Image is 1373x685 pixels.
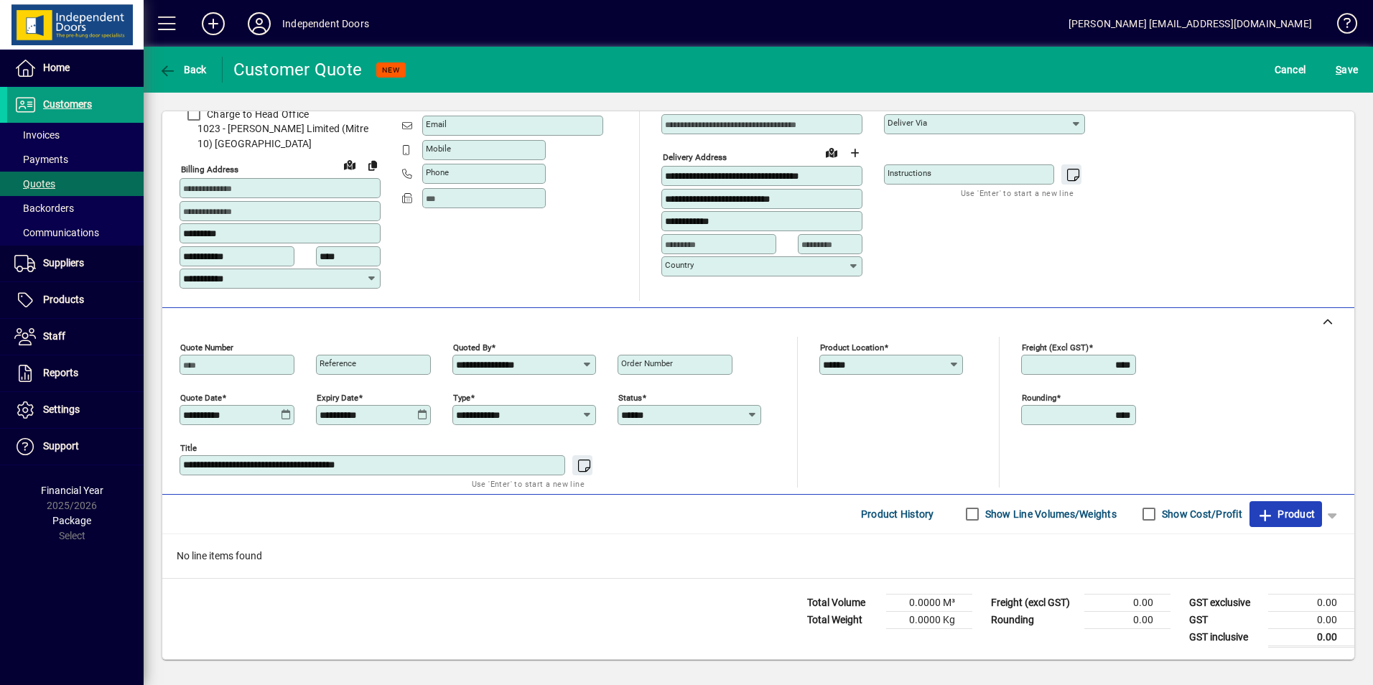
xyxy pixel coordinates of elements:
td: 0.00 [1268,611,1354,628]
a: Staff [7,319,144,355]
button: Product History [855,501,940,527]
td: 0.00 [1084,611,1170,628]
mat-label: Order number [621,358,673,368]
mat-label: Instructions [888,168,931,178]
span: Reports [43,367,78,378]
span: Support [43,440,79,452]
button: Save [1332,57,1362,83]
td: Total Weight [800,611,886,628]
span: Back [159,64,207,75]
span: Product [1257,503,1315,526]
mat-label: Freight (excl GST) [1022,342,1089,352]
label: Show Cost/Profit [1159,507,1242,521]
mat-label: Expiry date [317,392,358,402]
mat-label: Status [618,392,642,402]
td: Rounding [984,611,1084,628]
a: Support [7,429,144,465]
mat-label: Phone [426,167,449,177]
mat-label: Quoted by [453,342,491,352]
div: No line items found [162,534,1354,578]
span: Financial Year [41,485,103,496]
div: Independent Doors [282,12,369,35]
td: 0.00 [1268,594,1354,611]
span: Package [52,515,91,526]
span: S [1336,64,1341,75]
span: Product History [861,503,934,526]
a: Quotes [7,172,144,196]
a: Suppliers [7,246,144,281]
div: Customer Quote [233,58,363,81]
label: Show Line Volumes/Weights [982,507,1117,521]
app-page-header-button: Back [144,57,223,83]
mat-label: Rounding [1022,392,1056,402]
a: Reports [7,355,144,391]
td: 0.00 [1084,594,1170,611]
div: [PERSON_NAME] [EMAIL_ADDRESS][DOMAIN_NAME] [1069,12,1312,35]
span: Customers [43,98,92,110]
mat-label: Email [426,119,447,129]
mat-label: Country [665,260,694,270]
td: GST exclusive [1182,594,1268,611]
span: Quotes [14,178,55,190]
td: GST [1182,611,1268,628]
mat-label: Deliver via [888,118,927,128]
mat-label: Quote number [180,342,233,352]
span: Staff [43,330,65,342]
td: 0.00 [1268,628,1354,646]
a: Settings [7,392,144,428]
button: Copy to Delivery address [361,154,384,177]
span: Settings [43,404,80,415]
mat-hint: Use 'Enter' to start a new line [472,475,585,492]
td: 0.0000 M³ [886,594,972,611]
td: GST inclusive [1182,628,1268,646]
mat-label: Title [180,442,197,452]
a: View on map [338,153,361,176]
span: NEW [382,65,400,75]
a: Home [7,50,144,86]
button: Back [155,57,210,83]
button: Profile [236,11,282,37]
span: Products [43,294,84,305]
button: Add [190,11,236,37]
mat-label: Product location [820,342,884,352]
td: Total Volume [800,594,886,611]
span: Suppliers [43,257,84,269]
a: Backorders [7,196,144,220]
a: Knowledge Base [1326,3,1355,50]
button: Product [1249,501,1322,527]
mat-label: Mobile [426,144,451,154]
span: Payments [14,154,68,165]
span: 1023 - [PERSON_NAME] Limited (Mitre 10) [GEOGRAPHIC_DATA] [180,121,381,152]
a: Products [7,282,144,318]
a: Payments [7,147,144,172]
button: Choose address [843,141,866,164]
td: Freight (excl GST) [984,594,1084,611]
span: Invoices [14,129,60,141]
td: 0.0000 Kg [886,611,972,628]
span: Cancel [1275,58,1306,81]
a: Communications [7,220,144,245]
span: Backorders [14,202,74,214]
label: Charge to Head Office [204,107,309,121]
mat-label: Reference [320,358,356,368]
span: ave [1336,58,1358,81]
mat-label: Type [453,392,470,402]
a: Invoices [7,123,144,147]
button: Cancel [1271,57,1310,83]
span: Home [43,62,70,73]
mat-label: Quote date [180,392,222,402]
a: View on map [820,141,843,164]
mat-hint: Use 'Enter' to start a new line [961,185,1074,201]
span: Communications [14,227,99,238]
